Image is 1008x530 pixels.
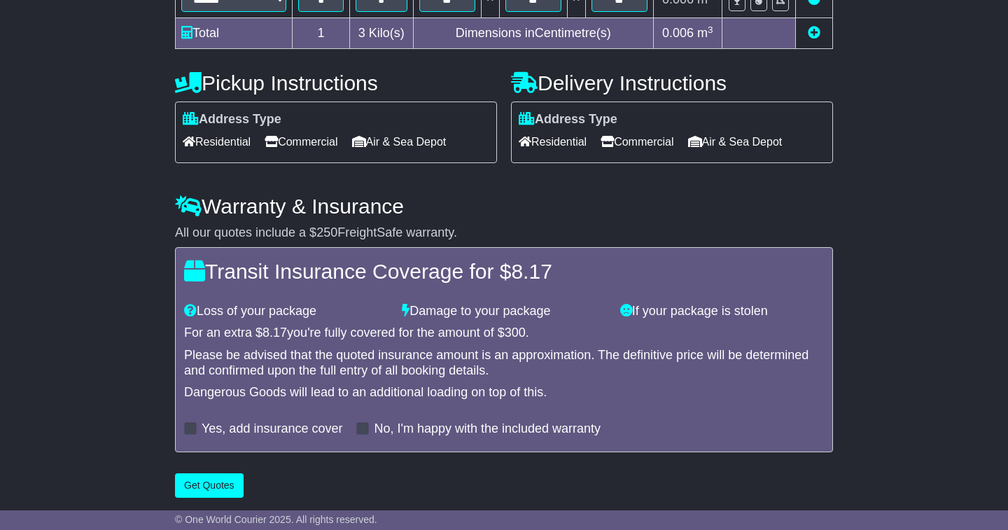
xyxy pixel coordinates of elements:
[202,421,342,437] label: Yes, add insurance cover
[184,385,824,400] div: Dangerous Goods will lead to an additional loading on top of this.
[316,225,337,239] span: 250
[184,348,824,378] div: Please be advised that the quoted insurance amount is an approximation. The definitive price will...
[511,71,833,95] h4: Delivery Instructions
[613,304,831,319] div: If your package is stolen
[265,131,337,153] span: Commercial
[697,26,713,40] span: m
[183,112,281,127] label: Address Type
[688,131,783,153] span: Air & Sea Depot
[511,260,552,283] span: 8.17
[177,304,395,319] div: Loss of your package
[184,260,824,283] h4: Transit Insurance Coverage for $
[175,473,244,498] button: Get Quotes
[293,18,350,49] td: 1
[175,514,377,525] span: © One World Courier 2025. All rights reserved.
[395,304,612,319] div: Damage to your package
[505,326,526,340] span: 300
[808,26,820,40] a: Add new item
[350,18,414,49] td: Kilo(s)
[352,131,447,153] span: Air & Sea Depot
[708,25,713,35] sup: 3
[175,71,497,95] h4: Pickup Instructions
[176,18,293,49] td: Total
[358,26,365,40] span: 3
[175,195,833,218] h4: Warranty & Insurance
[183,131,251,153] span: Residential
[374,421,601,437] label: No, I'm happy with the included warranty
[519,112,617,127] label: Address Type
[262,326,287,340] span: 8.17
[519,131,587,153] span: Residential
[601,131,673,153] span: Commercial
[184,326,824,341] div: For an extra $ you're fully covered for the amount of $ .
[175,225,833,241] div: All our quotes include a $ FreightSafe warranty.
[662,26,694,40] span: 0.006
[413,18,653,49] td: Dimensions in Centimetre(s)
